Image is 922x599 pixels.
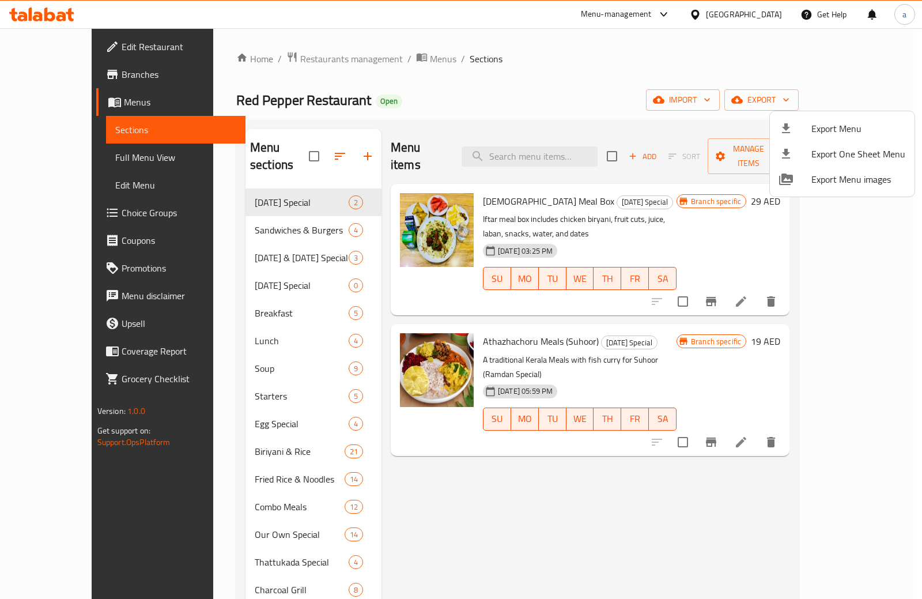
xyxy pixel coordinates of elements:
li: Export Menu images [770,167,915,192]
span: Export Menu images [811,172,905,186]
span: Export One Sheet Menu [811,147,905,161]
span: Export Menu [811,122,905,135]
li: Export one sheet menu items [770,141,915,167]
li: Export menu items [770,116,915,141]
